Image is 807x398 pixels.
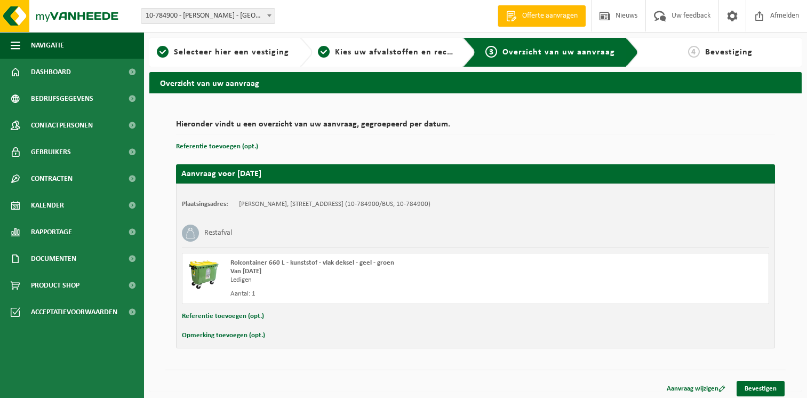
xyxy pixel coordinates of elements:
span: Rolcontainer 660 L - kunststof - vlak deksel - geel - groen [230,259,394,266]
span: Contracten [31,165,73,192]
a: Aanvraag wijzigen [659,381,733,396]
a: Bevestigen [737,381,785,396]
span: Kies uw afvalstoffen en recipiënten [335,48,482,57]
span: 3 [485,46,497,58]
span: Documenten [31,245,76,272]
img: WB-0660-HPE-GN-50.png [188,259,220,291]
span: Overzicht van uw aanvraag [502,48,615,57]
span: Bevestiging [705,48,753,57]
button: Opmerking toevoegen (opt.) [182,329,265,343]
h2: Hieronder vindt u een overzicht van uw aanvraag, gegroepeerd per datum. [176,120,775,134]
span: Selecteer hier een vestiging [174,48,289,57]
span: Offerte aanvragen [520,11,580,21]
strong: Van [DATE] [230,268,261,275]
button: Referentie toevoegen (opt.) [182,309,264,323]
span: Kalender [31,192,64,219]
a: Offerte aanvragen [498,5,586,27]
span: Bedrijfsgegevens [31,85,93,112]
span: Rapportage [31,219,72,245]
span: 2 [318,46,330,58]
strong: Plaatsingsadres: [182,201,228,208]
span: 1 [157,46,169,58]
h3: Restafval [204,225,232,242]
strong: Aanvraag voor [DATE] [181,170,261,178]
div: Aantal: 1 [230,290,518,298]
span: Navigatie [31,32,64,59]
span: 10-784900 - XAVIER DE KOKER - GENT [141,8,275,24]
a: 1Selecteer hier een vestiging [155,46,291,59]
span: Product Shop [31,272,79,299]
button: Referentie toevoegen (opt.) [176,140,258,154]
span: Gebruikers [31,139,71,165]
span: Dashboard [31,59,71,85]
a: 2Kies uw afvalstoffen en recipiënten [318,46,454,59]
h2: Overzicht van uw aanvraag [149,72,802,93]
span: Contactpersonen [31,112,93,139]
span: 10-784900 - XAVIER DE KOKER - GENT [141,9,275,23]
div: Ledigen [230,276,518,284]
span: 4 [688,46,700,58]
td: [PERSON_NAME], [STREET_ADDRESS] (10-784900/BUS, 10-784900) [239,200,430,209]
span: Acceptatievoorwaarden [31,299,117,325]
